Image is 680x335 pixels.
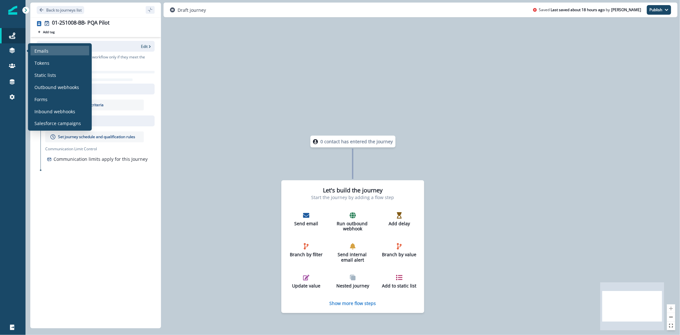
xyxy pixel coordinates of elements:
h2: Let's build the journey [323,187,383,194]
a: Inbound webhooks [31,107,89,116]
p: Outbound webhooks [34,84,79,90]
p: 0 contact has entered the journey [320,138,393,145]
button: Show more flow steps [330,300,376,306]
p: Saved [539,7,550,13]
p: Start the journey by adding a flow step [311,194,394,201]
p: Emails [34,47,48,54]
p: Communication limits apply for this Journey [54,156,148,162]
button: Update value [286,272,326,291]
button: Run outbound webhook [333,210,373,234]
p: Send email [289,221,324,227]
a: Outbound webhooks [31,82,89,92]
p: Branch by value [382,252,417,257]
p: Run outbound webhook [335,221,370,232]
a: Tokens [31,58,89,68]
p: Communication Limit Control [45,146,155,152]
p: Consider a contact for the workflow only if they meet the following criteria [45,54,155,66]
button: Edit [141,44,152,49]
p: Send internal email alert [335,252,370,263]
p: Draft journey [178,7,206,13]
div: 0 contact has entered the journey [292,136,414,147]
p: Edit [141,44,148,49]
p: Kendall McGill [611,7,641,13]
img: Inflection [8,6,17,15]
button: sidebar collapse toggle [146,6,155,14]
button: Branch by filter [286,241,326,260]
p: Branch by filter [289,252,324,257]
button: Add tag [37,29,56,34]
button: fit view [667,322,675,330]
button: Publish [647,5,671,15]
a: Emails [31,46,89,56]
p: Tokens [34,59,49,66]
p: Add delay [382,221,417,227]
p: Last saved about 18 hours ago [551,7,605,13]
button: Add to static list [379,272,420,291]
a: Salesforce campaigns [31,119,89,128]
button: Add delay [379,210,420,229]
div: Let's build the journeyStart the journey by adding a flow stepSend emailRun outbound webhookAdd d... [282,180,424,313]
p: Add tag [43,30,55,34]
p: Add to static list [382,283,417,289]
button: Send internal email alert [333,241,373,265]
button: Go back [37,6,84,14]
p: by [606,7,610,13]
p: Static lists [34,71,56,78]
p: Set journey schedule and qualification rules [58,134,135,140]
p: Forms [34,96,48,102]
p: Back to journeys list [46,7,82,13]
button: Branch by value [379,241,420,260]
p: Update value [289,283,324,289]
p: Salesforce campaigns [34,120,81,127]
a: Forms [31,94,89,104]
button: Send email [286,210,326,229]
button: Nested journey [333,272,373,291]
div: 01-251008-BB- PQA Pilot [52,20,110,27]
a: Static lists [31,70,89,80]
p: Nested journey [335,283,370,289]
button: zoom out [667,313,675,322]
p: Inbound webhooks [34,108,75,115]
